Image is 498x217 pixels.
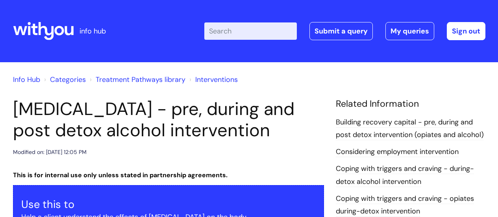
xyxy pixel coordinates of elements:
h1: [MEDICAL_DATA] - pre, during and post detox alcohol intervention [13,98,324,141]
a: Submit a query [309,22,373,40]
div: | - [204,22,485,40]
li: Treatment Pathways library [88,73,185,86]
h3: Use this to [21,198,316,211]
input: Search [204,22,297,40]
a: Interventions [195,75,238,84]
a: Treatment Pathways library [96,75,185,84]
a: Sign out [447,22,485,40]
strong: This is for internal use only unless stated in partnership agreements. [13,171,228,179]
li: Interventions [187,73,238,86]
h4: Related Information [336,98,485,109]
a: Building recovery capital - pre, during and post detox intervention (opiates and alcohol) [336,117,484,140]
a: Coping with triggers and craving - opiates during-detox intervention [336,194,474,217]
a: Considering employment intervention [336,147,459,157]
a: My queries [385,22,434,40]
a: Info Hub [13,75,40,84]
a: Coping with triggers and craving - during-detox alcohol intervention [336,164,474,187]
li: Solution home [42,73,86,86]
div: Modified on: [DATE] 12:05 PM [13,147,87,157]
a: Categories [50,75,86,84]
p: info hub [80,25,106,37]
